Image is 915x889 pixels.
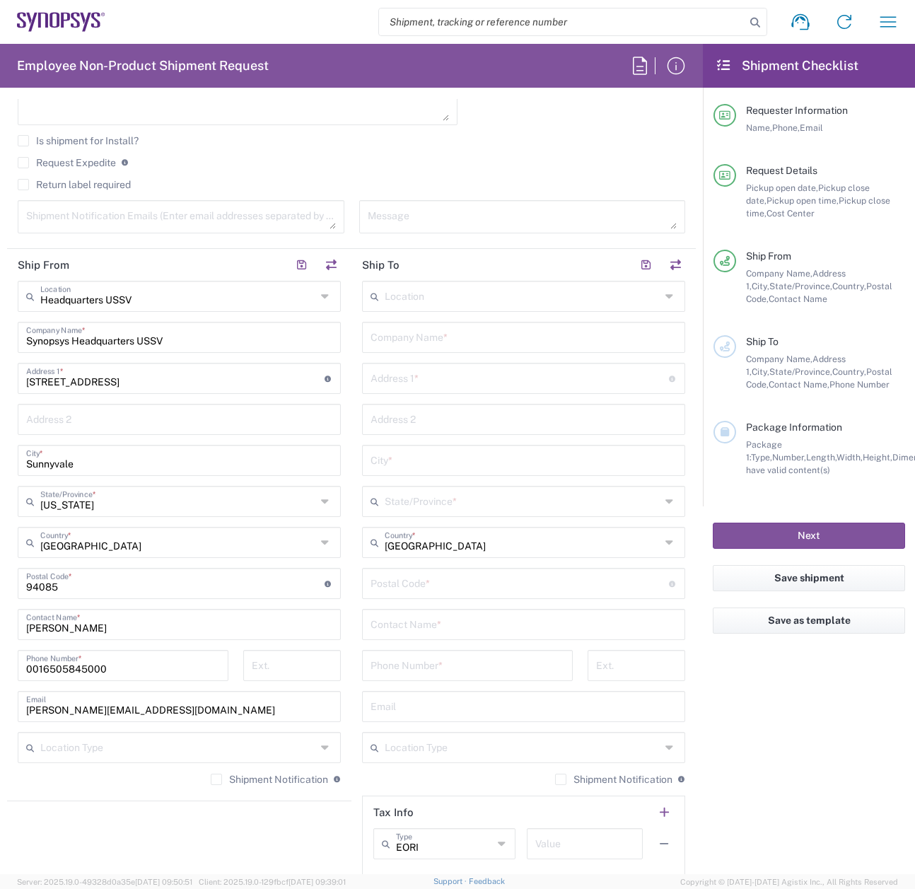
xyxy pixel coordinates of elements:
span: Request Details [746,165,817,176]
span: Contact Name [769,294,827,304]
button: Save as template [713,608,905,634]
span: Name, [746,122,772,133]
label: Return label required [18,179,131,190]
span: Server: 2025.19.0-49328d0a35e [17,878,192,886]
h2: Shipment Checklist [716,57,858,74]
span: [DATE] 09:50:51 [135,878,192,886]
span: Package 1: [746,439,782,463]
h2: Employee Non-Product Shipment Request [17,57,269,74]
label: Shipment Notification [211,774,328,785]
h2: Ship To [362,258,400,272]
input: Shipment, tracking or reference number [379,8,745,35]
span: Company Name, [746,354,812,364]
label: Shipment Notification [555,774,672,785]
span: Height, [863,452,892,463]
span: Cost Center [767,208,815,219]
span: [DATE] 09:39:01 [289,878,346,886]
span: Phone, [772,122,800,133]
span: Ship To [746,336,779,347]
button: Save shipment [713,565,905,591]
span: Requester Information [746,105,848,116]
span: Phone Number [829,379,890,390]
span: Pickup open time, [767,195,839,206]
label: Request Expedite [18,157,116,168]
span: Ship From [746,250,791,262]
span: State/Province, [769,281,832,291]
a: Feedback [469,877,505,885]
span: Country, [832,281,866,291]
h2: Ship From [18,258,69,272]
span: Pickup open date, [746,182,818,193]
span: Package Information [746,422,842,433]
span: Width, [837,452,863,463]
span: City, [752,366,769,377]
span: Copyright © [DATE]-[DATE] Agistix Inc., All Rights Reserved [680,876,898,888]
span: Client: 2025.19.0-129fbcf [199,878,346,886]
label: Is shipment for Install? [18,135,139,146]
span: City, [752,281,769,291]
span: State/Province, [769,366,832,377]
span: Length, [806,452,837,463]
span: Company Name, [746,268,812,279]
a: Support [433,877,469,885]
span: Type, [751,452,772,463]
span: Contact Name, [769,379,829,390]
span: Number, [772,452,806,463]
span: Email [800,122,823,133]
h2: Tax Info [373,806,414,820]
button: Next [713,523,905,549]
span: Country, [832,366,866,377]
